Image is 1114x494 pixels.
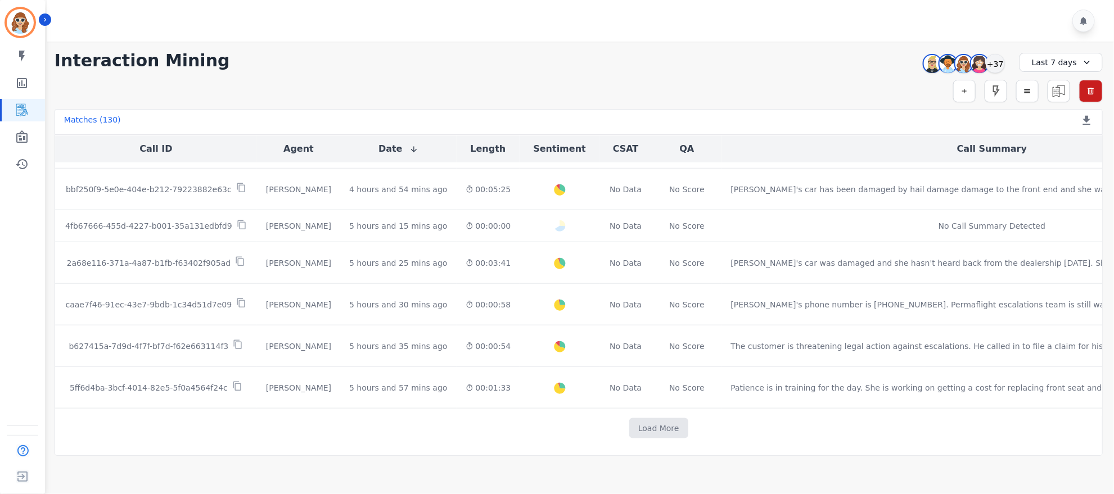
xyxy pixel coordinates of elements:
[669,341,705,352] div: No Score
[266,299,331,310] div: [PERSON_NAME]
[266,184,331,195] div: [PERSON_NAME]
[65,220,232,232] p: 4fb67666-455d-4227-b001-35a131edbfd9
[64,114,121,130] div: Matches ( 130 )
[266,220,331,232] div: [PERSON_NAME]
[66,299,232,310] p: caae7f46-91ec-43e7-9bdb-1c34d51d7e09
[680,142,694,156] button: QA
[608,382,643,393] div: No Data
[139,142,172,156] button: Call ID
[266,257,331,269] div: [PERSON_NAME]
[349,220,447,232] div: 5 hours and 15 mins ago
[669,257,705,269] div: No Score
[608,257,643,269] div: No Data
[349,257,447,269] div: 5 hours and 25 mins ago
[608,184,643,195] div: No Data
[608,220,643,232] div: No Data
[669,184,705,195] div: No Score
[7,9,34,36] img: Bordered avatar
[957,142,1027,156] button: Call Summary
[55,51,230,71] h1: Interaction Mining
[378,142,418,156] button: Date
[466,299,511,310] div: 00:00:58
[67,257,231,269] p: 2a68e116-371a-4a87-b1fb-f63402f905ad
[608,299,643,310] div: No Data
[629,418,688,438] button: Load More
[533,142,585,156] button: Sentiment
[471,142,506,156] button: Length
[466,257,511,269] div: 00:03:41
[608,341,643,352] div: No Data
[66,184,232,195] p: bbf250f9-5e0e-404e-b212-79223882e63c
[69,341,228,352] p: b627415a-7d9d-4f7f-bf7d-f62e663114f3
[669,220,705,232] div: No Score
[466,184,511,195] div: 00:05:25
[669,382,705,393] div: No Score
[986,54,1005,73] div: +37
[1020,53,1103,72] div: Last 7 days
[70,382,228,393] p: 5ff6d4ba-3bcf-4014-82e5-5f0a4564f24c
[266,341,331,352] div: [PERSON_NAME]
[349,341,447,352] div: 5 hours and 35 mins ago
[613,142,639,156] button: CSAT
[466,220,511,232] div: 00:00:00
[349,184,447,195] div: 4 hours and 54 mins ago
[466,382,511,393] div: 00:01:33
[349,299,447,310] div: 5 hours and 30 mins ago
[466,341,511,352] div: 00:00:54
[669,299,705,310] div: No Score
[283,142,314,156] button: Agent
[349,382,447,393] div: 5 hours and 57 mins ago
[266,382,331,393] div: [PERSON_NAME]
